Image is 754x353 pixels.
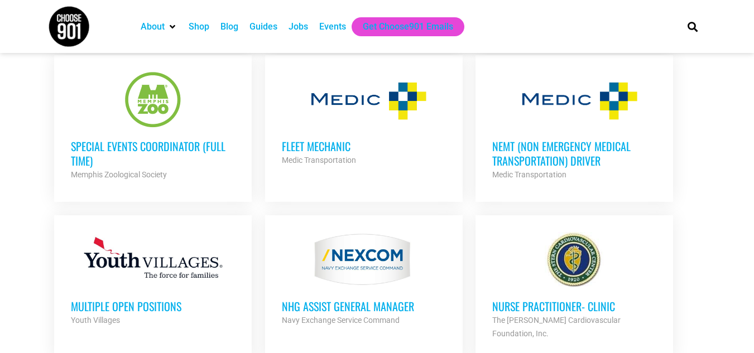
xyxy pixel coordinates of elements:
a: Special Events Coordinator (Full Time) Memphis Zoological Society [54,55,252,198]
nav: Main nav [135,17,669,36]
a: Guides [249,20,277,33]
div: Search [683,17,702,36]
strong: Navy Exchange Service Command [282,316,400,325]
h3: Fleet Mechanic [282,139,446,153]
a: About [141,20,165,33]
h3: Special Events Coordinator (Full Time) [71,139,235,168]
a: Jobs [289,20,308,33]
strong: The [PERSON_NAME] Cardiovascular Foundation, Inc. [492,316,621,338]
h3: NEMT (Non Emergency Medical Transportation) Driver [492,139,656,168]
a: Fleet Mechanic Medic Transportation [265,55,463,183]
a: Get Choose901 Emails [363,20,453,33]
strong: Medic Transportation [282,156,356,165]
a: Blog [220,20,238,33]
a: Shop [189,20,209,33]
div: About [135,17,183,36]
h3: NHG ASSIST GENERAL MANAGER [282,299,446,313]
h3: Nurse Practitioner- Clinic [492,299,656,313]
h3: Multiple Open Positions [71,299,235,313]
strong: Medic Transportation [492,170,566,179]
a: NEMT (Non Emergency Medical Transportation) Driver Medic Transportation [476,55,673,198]
a: Events [319,20,346,33]
a: NHG ASSIST GENERAL MANAGER Navy Exchange Service Command [265,215,463,344]
strong: Memphis Zoological Society [71,170,167,179]
strong: Youth Villages [71,316,120,325]
a: Multiple Open Positions Youth Villages [54,215,252,344]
